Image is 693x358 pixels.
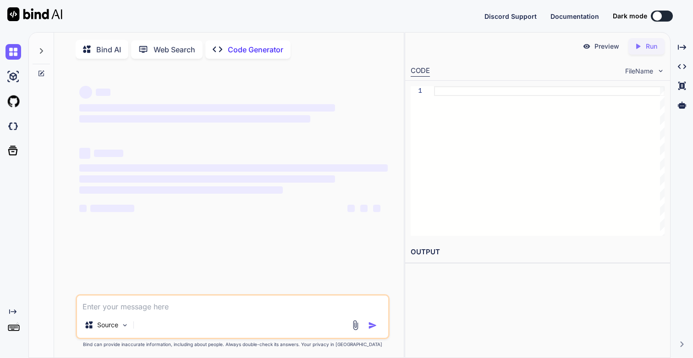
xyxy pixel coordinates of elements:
span: ‌ [347,205,355,212]
span: Documentation [550,12,599,20]
p: Code Generator [228,44,283,55]
span: Dark mode [613,11,647,21]
span: ‌ [360,205,368,212]
span: ‌ [373,205,380,212]
span: ‌ [79,115,310,123]
div: 1 [411,86,422,96]
p: Bind can provide inaccurate information, including about people. Always double-check its answers.... [76,341,389,348]
span: FileName [625,67,653,76]
img: preview [583,42,591,50]
span: ‌ [79,186,283,194]
span: ‌ [79,86,92,99]
p: Bind AI [96,44,121,55]
img: chat [5,44,21,60]
span: ‌ [79,164,387,172]
img: githubLight [5,94,21,109]
button: Discord Support [484,11,537,21]
button: Documentation [550,11,599,21]
img: Bind AI [7,7,62,21]
img: darkCloudIdeIcon [5,118,21,134]
p: Source [97,320,118,330]
p: Preview [594,42,619,51]
span: ‌ [79,148,90,159]
div: CODE [411,66,430,77]
span: ‌ [79,104,335,112]
img: ai-studio [5,69,21,84]
img: Pick Models [121,321,129,329]
span: ‌ [79,175,335,183]
p: Web Search [154,44,195,55]
span: ‌ [79,205,87,212]
span: ‌ [94,150,123,157]
span: ‌ [90,205,134,212]
span: Discord Support [484,12,537,20]
span: ‌ [96,89,110,96]
p: Run [646,42,657,51]
img: attachment [350,320,361,330]
img: chevron down [657,67,665,75]
img: icon [368,321,377,330]
h2: OUTPUT [405,241,670,263]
